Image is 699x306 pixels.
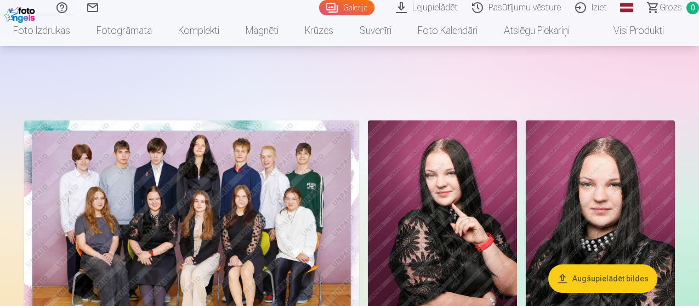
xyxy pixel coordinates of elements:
a: Fotogrāmata [83,15,165,46]
a: Visi produkti [583,15,677,46]
a: Komplekti [165,15,232,46]
a: Krūzes [292,15,346,46]
a: Magnēti [232,15,292,46]
a: Atslēgu piekariņi [491,15,583,46]
span: Grozs [660,1,682,14]
img: /fa1 [4,4,38,23]
a: Suvenīri [346,15,405,46]
span: 0 [686,2,699,14]
a: Foto kalendāri [405,15,491,46]
button: Augšupielādēt bildes [548,264,657,293]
